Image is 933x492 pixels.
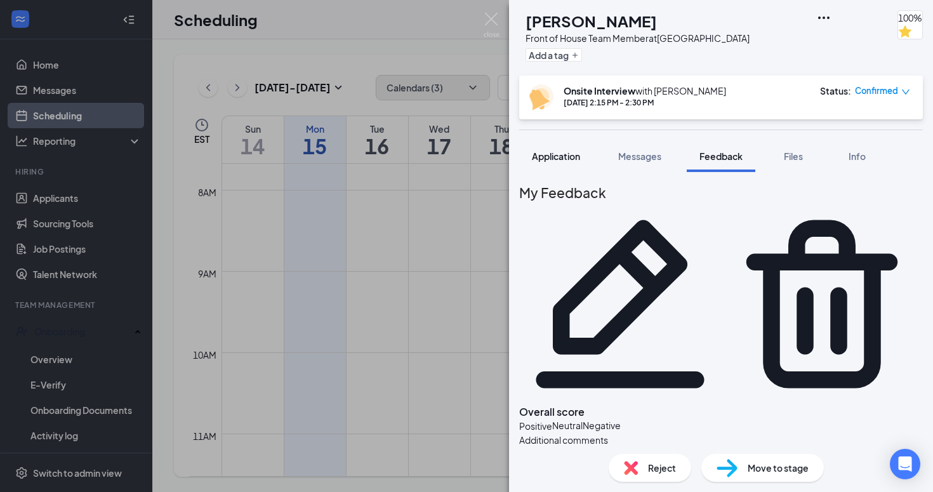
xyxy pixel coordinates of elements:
[552,419,583,433] div: Neutral
[564,97,726,108] div: [DATE] 2:15 PM - 2:30 PM
[648,461,676,475] span: Reject
[784,150,803,162] span: Files
[526,10,657,32] h1: [PERSON_NAME]
[564,84,726,97] div: with [PERSON_NAME]
[571,51,579,59] svg: Plus
[849,150,866,162] span: Info
[532,150,580,162] span: Application
[748,461,809,475] span: Move to stage
[618,150,661,162] span: Messages
[526,48,582,62] button: PlusAdd a tag
[564,85,635,96] b: Onsite Interview
[855,84,898,97] span: Confirmed
[890,449,920,479] div: Open Intercom Messenger
[901,88,910,96] span: down
[519,405,923,419] h3: Overall score
[583,419,621,433] div: Negative
[519,433,608,447] span: Additional comments
[526,32,750,44] div: Front of House Team Member at [GEOGRAPHIC_DATA]
[519,203,721,405] svg: Pencil
[699,150,743,162] span: Feedback
[820,84,851,97] div: Status :
[519,182,923,203] h2: My Feedback
[898,11,922,25] span: 100%
[816,10,831,25] svg: Ellipses
[721,203,923,405] svg: Trash
[519,419,552,433] div: Positive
